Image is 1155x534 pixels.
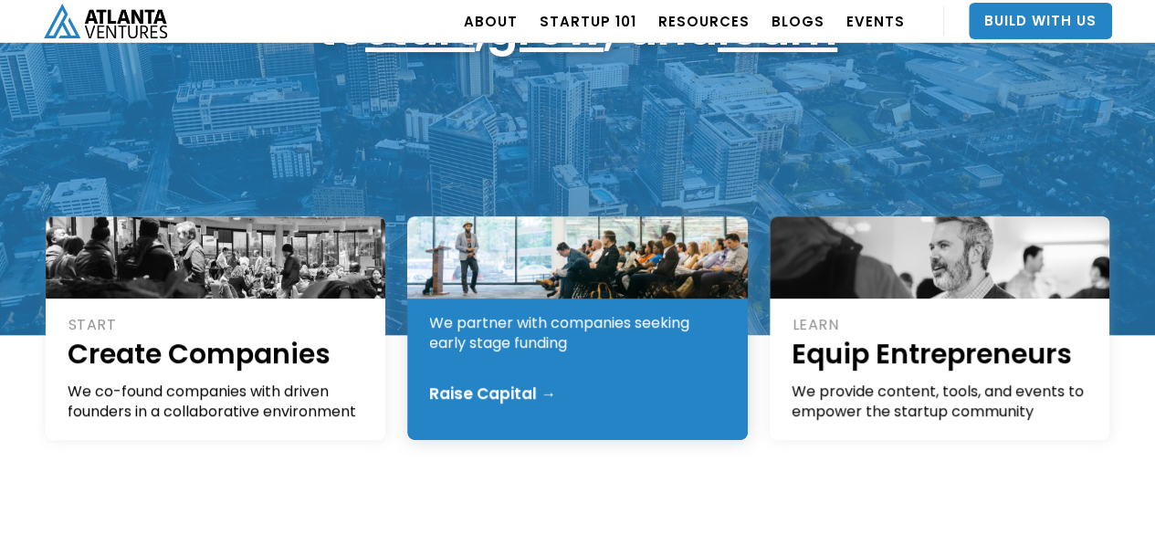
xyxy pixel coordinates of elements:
a: GROWFund FoundersWe partner with companies seeking early stage fundingRaise Capital → [407,216,748,440]
div: Raise Capital → [429,384,556,403]
div: We partner with companies seeking early stage funding [429,313,728,353]
div: We provide content, tools, and events to empower the startup community [792,382,1090,422]
h1: Equip Entrepreneurs [792,335,1090,372]
h1: Fund Founders [429,267,728,304]
h1: Create Companies [68,335,366,372]
a: STARTCreate CompaniesWe co-found companies with driven founders in a collaborative environment [46,216,386,440]
div: START [68,315,366,335]
div: We co-found companies with driven founders in a collaborative environment [68,382,366,422]
a: Build With Us [969,3,1112,39]
div: LEARN [793,315,1090,335]
a: LEARNEquip EntrepreneursWe provide content, tools, and events to empower the startup community [770,216,1110,440]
